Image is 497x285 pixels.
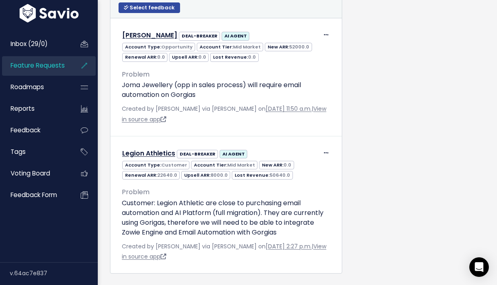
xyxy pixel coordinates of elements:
[11,147,26,156] span: Tags
[122,149,175,158] a: Legion Athletics
[197,43,263,51] span: Account Tier:
[130,4,175,11] span: Select feedback
[122,80,330,100] p: Joma Jewellery (opp in sales process) will require email automation on Gorgias
[2,186,68,204] a: Feedback form
[11,169,50,178] span: Voting Board
[18,4,81,22] img: logo-white.9d6f32f41409.svg
[2,35,68,53] a: Inbox (29/0)
[266,242,312,250] a: [DATE] 2:27 p.m.
[248,54,256,60] span: 0.0
[122,105,326,123] span: Created by [PERSON_NAME] via [PERSON_NAME] on |
[265,43,312,51] span: New ARR:
[11,126,40,134] span: Feedback
[11,39,48,48] span: Inbox (29/0)
[122,43,195,51] span: Account Type:
[284,162,291,168] span: 0.0
[161,162,187,168] span: Customer
[10,263,98,284] div: v.64ac7e837
[2,78,68,96] a: Roadmaps
[227,162,255,168] span: Mid Market
[122,242,326,261] a: View in source app
[191,161,257,169] span: Account Tier:
[122,105,326,123] a: View in source app
[259,161,294,169] span: New ARR:
[211,172,228,178] span: 8000.0
[11,83,44,91] span: Roadmaps
[2,99,68,118] a: Reports
[122,171,180,180] span: Renewal ARR:
[198,54,206,60] span: 0.0
[2,121,68,140] a: Feedback
[157,54,165,60] span: 0.0
[224,33,247,39] strong: AI AGENT
[469,257,489,277] div: Open Intercom Messenger
[169,53,209,61] span: Upsell ARR:
[11,104,35,113] span: Reports
[232,171,292,180] span: Lost Revenue:
[161,44,193,50] span: Opportunity
[233,44,261,50] span: Mid Market
[289,44,309,50] span: 52000.0
[266,105,312,113] a: [DATE] 11:50 a.m.
[210,53,258,61] span: Lost Revenue:
[122,70,150,79] span: Problem
[222,151,245,157] strong: AI AGENT
[2,164,68,183] a: Voting Board
[180,151,216,157] strong: DEAL-BREAKER
[122,161,189,169] span: Account Type:
[122,53,167,61] span: Renewal ARR:
[122,187,150,197] span: Problem
[2,142,68,161] a: Tags
[122,242,326,261] span: Created by [PERSON_NAME] via [PERSON_NAME] on |
[122,198,330,237] p: Customer: Legion Athletic are close to purchasing email automation and AI Platform (full migratio...
[122,31,177,40] a: [PERSON_NAME]
[270,172,290,178] span: 50640.0
[182,33,218,39] strong: DEAL-BREAKER
[11,191,57,199] span: Feedback form
[2,56,68,75] a: Feature Requests
[119,2,180,13] button: Select feedback
[181,171,230,180] span: Upsell ARR:
[11,61,65,70] span: Feature Requests
[157,172,177,178] span: 22640.0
